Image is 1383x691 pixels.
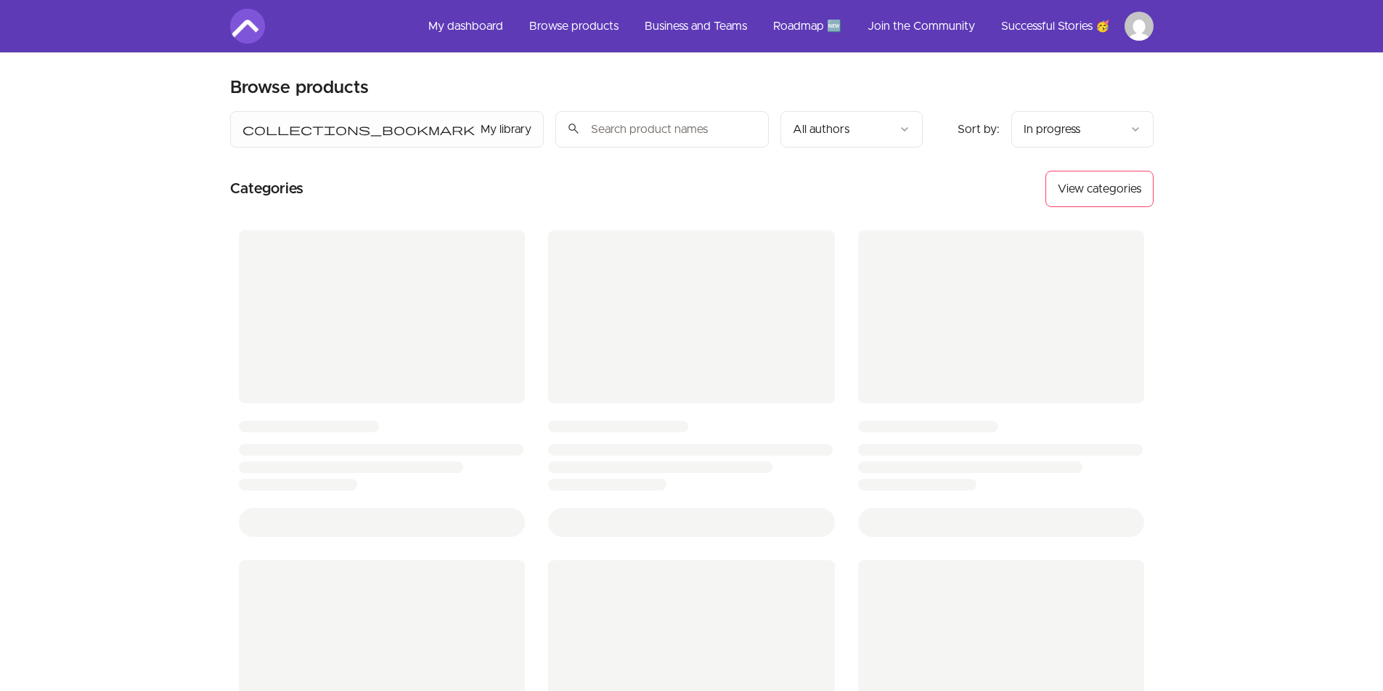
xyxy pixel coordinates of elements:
span: search [567,118,580,139]
button: Product sort options [1011,111,1154,148]
nav: Main [417,9,1154,44]
a: Browse products [518,9,630,44]
button: View categories [1045,171,1154,207]
h2: Categories [230,171,303,207]
a: My dashboard [417,9,515,44]
h2: Browse products [230,76,369,100]
span: collections_bookmark [242,121,475,138]
input: Search product names [555,111,769,148]
a: Join the Community [856,9,987,44]
a: Successful Stories 🥳 [990,9,1122,44]
button: Filter by My library [230,111,544,148]
span: Sort by: [958,124,1000,135]
img: Profile image for Dmitry Chigir [1125,12,1154,41]
button: Filter by author [780,111,923,148]
img: Amigoscode logo [230,9,265,44]
a: Roadmap 🆕 [762,9,853,44]
a: Business and Teams [633,9,759,44]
